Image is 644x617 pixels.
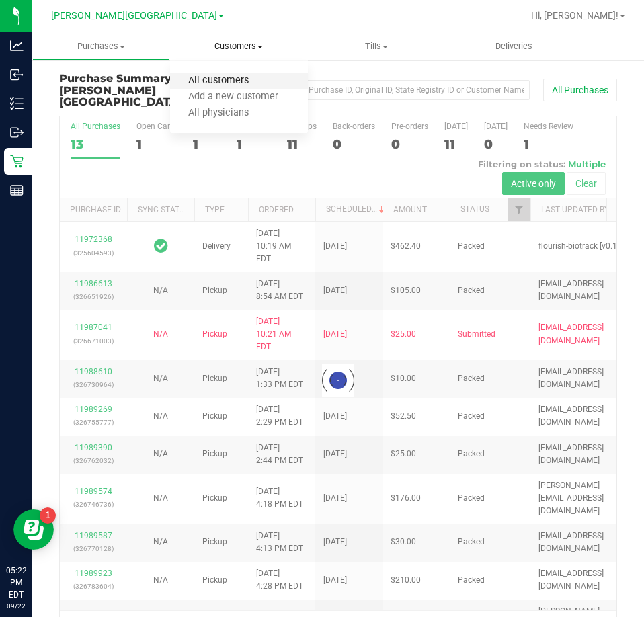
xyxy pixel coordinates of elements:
[309,40,445,52] span: Tills
[10,183,24,197] inline-svg: Reports
[10,155,24,168] inline-svg: Retail
[170,108,267,119] span: All physicians
[170,75,267,87] span: All customers
[543,79,617,101] button: All Purchases
[10,97,24,110] inline-svg: Inventory
[40,507,56,524] iframe: Resource center unread badge
[477,40,551,52] span: Deliveries
[51,10,217,22] span: [PERSON_NAME][GEOGRAPHIC_DATA]
[13,509,54,550] iframe: Resource center
[10,126,24,139] inline-svg: Outbound
[59,73,245,108] h3: Purchase Summary:
[170,32,308,60] a: Customers All customers Add a new customer All physicians
[32,32,170,60] a: Purchases
[59,84,182,109] span: [PERSON_NAME][GEOGRAPHIC_DATA]
[33,40,169,52] span: Purchases
[10,68,24,81] inline-svg: Inbound
[531,10,618,21] span: Hi, [PERSON_NAME]!
[308,32,446,60] a: Tills
[6,565,26,601] p: 05:22 PM EDT
[445,32,583,60] a: Deliveries
[261,80,530,100] input: Search Purchase ID, Original ID, State Registry ID or Customer Name...
[170,40,308,52] span: Customers
[10,39,24,52] inline-svg: Analytics
[170,91,296,103] span: Add a new customer
[6,601,26,611] p: 09/22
